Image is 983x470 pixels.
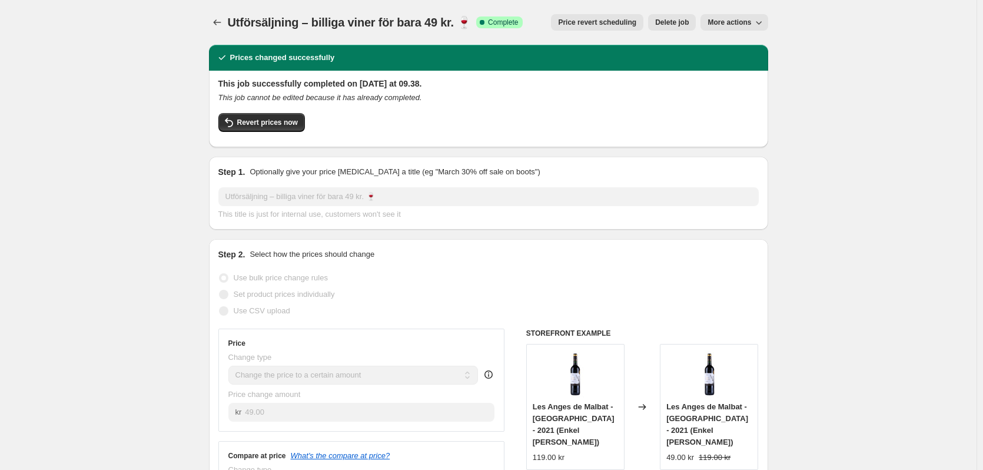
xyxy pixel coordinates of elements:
[234,290,335,299] span: Set product prices individually
[218,249,245,260] h2: Step 2.
[228,353,272,362] span: Change type
[483,369,494,380] div: help
[533,402,615,446] span: Les Anges de Malbat - [GEOGRAPHIC_DATA] - 2021 (Enkel [PERSON_NAME])
[234,306,290,315] span: Use CSV upload
[708,18,751,27] span: More actions
[666,402,748,446] span: Les Anges de Malbat - [GEOGRAPHIC_DATA] - 2021 (Enkel [PERSON_NAME])
[218,78,759,90] h2: This job successfully completed on [DATE] at 09.38.
[228,16,472,29] span: Utförsäljning – billiga viner för bara 49 kr. 🍷
[291,451,390,460] button: What's the compare at price?
[552,350,599,398] img: LesAngesdeMalbat_Bordeaux_franskroedvin_2021_vh0222_80x.jpg
[526,329,759,338] h6: STOREFRONT EXAMPLE
[250,166,540,178] p: Optionally give your price [MEDICAL_DATA] a title (eg "March 30% off sale on boots")
[488,18,518,27] span: Complete
[218,113,305,132] button: Revert prices now
[218,187,759,206] input: 30% off holiday sale
[700,14,768,31] button: More actions
[250,249,374,260] p: Select how the prices should change
[218,93,422,102] i: This job cannot be edited because it has already completed.
[235,408,242,416] span: kr
[237,118,298,127] span: Revert prices now
[686,350,733,398] img: LesAngesdeMalbat_Bordeaux_franskroedvin_2021_vh0222_80x.jpg
[655,18,689,27] span: Delete job
[228,451,286,461] h3: Compare at price
[245,403,494,422] input: 80.00
[551,14,643,31] button: Price revert scheduling
[218,166,245,178] h2: Step 1.
[666,452,694,464] div: 49.00 kr
[234,273,328,282] span: Use bulk price change rules
[533,452,564,464] div: 119.00 kr
[699,452,730,464] strike: 119.00 kr
[648,14,696,31] button: Delete job
[230,52,335,64] h2: Prices changed successfully
[228,339,245,348] h3: Price
[218,210,401,219] span: This title is just for internal use, customers won't see it
[228,390,301,399] span: Price change amount
[558,18,636,27] span: Price revert scheduling
[209,14,225,31] button: Price change jobs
